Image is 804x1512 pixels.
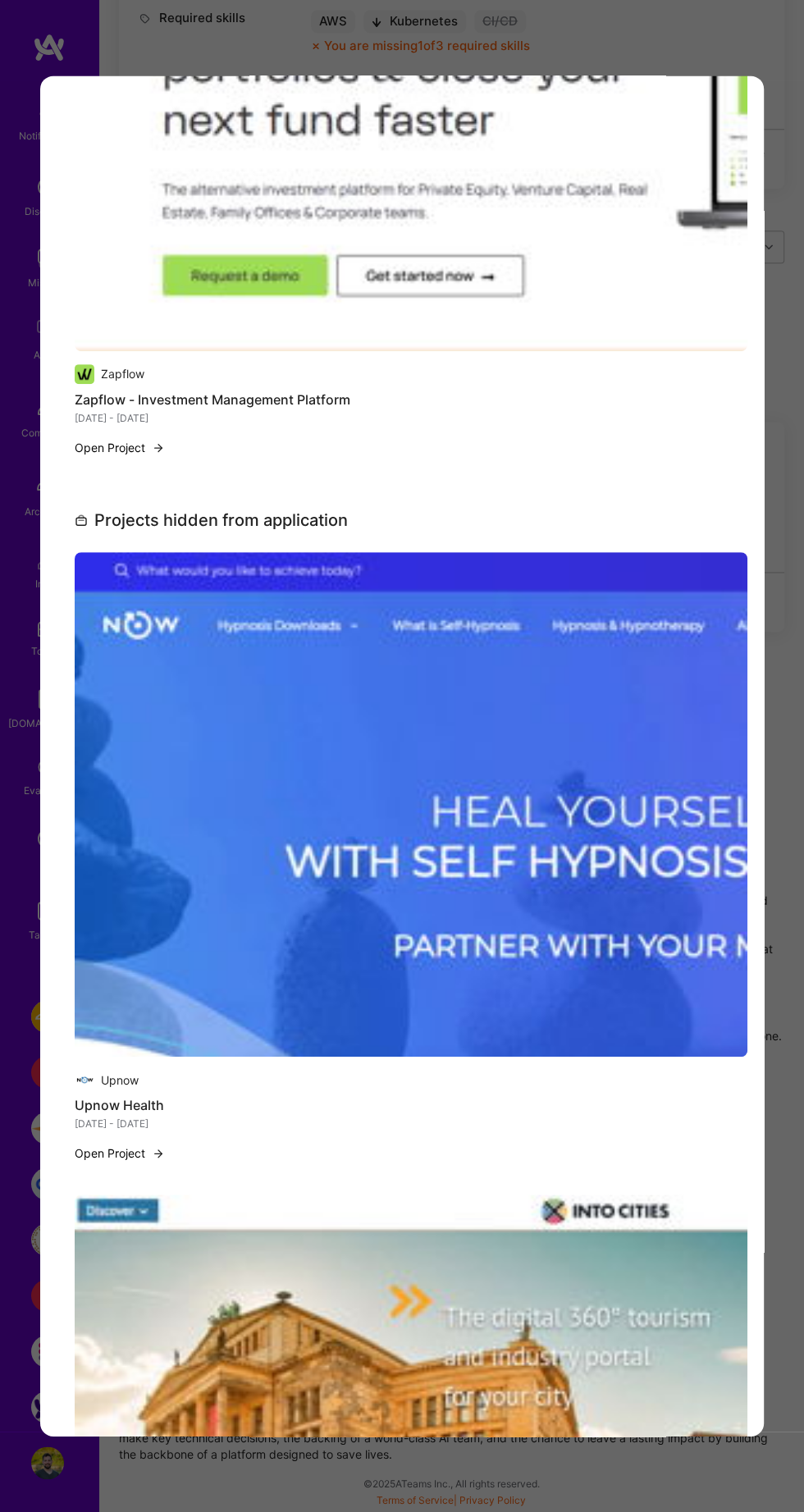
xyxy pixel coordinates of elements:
[40,75,764,1437] div: modal
[75,552,747,1057] img: Upnow Health
[152,1147,165,1160] img: arrow-right
[101,1071,139,1088] div: Upnow
[152,441,165,454] img: arrow-right
[75,1094,747,1116] h4: Upnow Health
[75,409,747,426] div: [DATE] - [DATE]
[75,1116,747,1132] div: [DATE] - [DATE]
[75,1070,94,1089] img: Company logo
[75,363,94,383] img: Company logo
[75,1145,165,1162] button: Open Project
[75,508,348,532] div: Projects hidden from application
[75,439,165,455] button: Open Project
[75,388,747,409] h4: Zapflow - Investment Management Platform
[75,514,88,527] i: SuitcaseGray
[101,366,144,382] div: Zapflow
